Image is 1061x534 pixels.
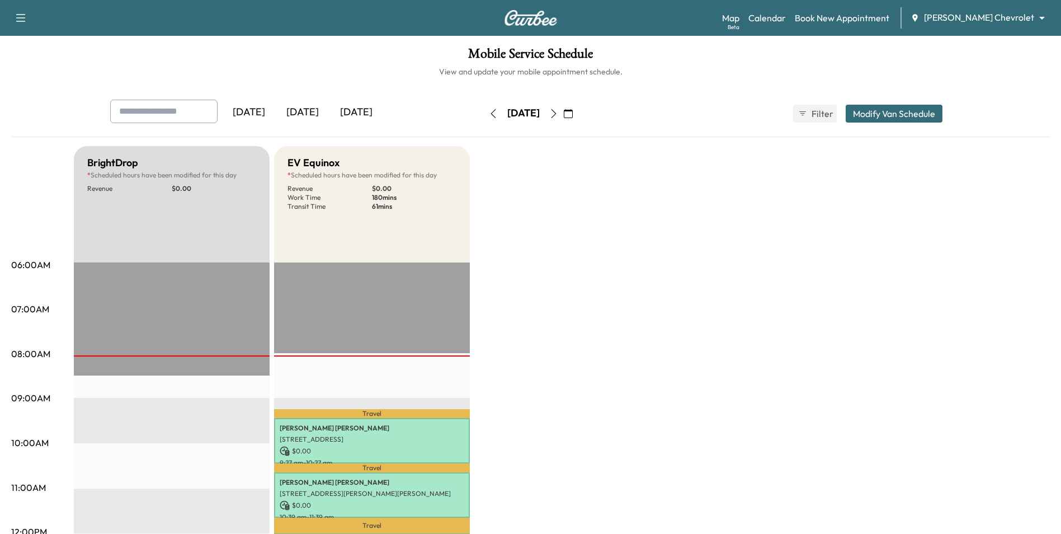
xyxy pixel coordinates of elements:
p: 180 mins [372,193,456,202]
p: Travel [274,409,470,418]
p: Transit Time [287,202,372,211]
p: Revenue [87,184,172,193]
p: Scheduled hours have been modified for this day [87,171,256,180]
p: 06:00AM [11,258,50,271]
p: 11:00AM [11,481,46,494]
span: [PERSON_NAME] Chevrolet [924,11,1034,24]
h6: View and update your mobile appointment schedule. [11,66,1050,77]
p: 09:00AM [11,391,50,405]
div: [DATE] [222,100,276,125]
p: Travel [274,463,470,472]
a: Book New Appointment [795,11,889,25]
a: MapBeta [722,11,739,25]
div: Beta [728,23,739,31]
p: [STREET_ADDRESS] [280,435,464,444]
span: Filter [812,107,832,120]
p: $ 0.00 [280,446,464,456]
p: Revenue [287,184,372,193]
a: Calendar [748,11,786,25]
img: Curbee Logo [504,10,558,26]
p: 08:00AM [11,347,50,360]
p: Travel [274,518,470,533]
p: 61 mins [372,202,456,211]
p: $ 0.00 [280,500,464,510]
button: Filter [793,105,837,123]
p: $ 0.00 [172,184,256,193]
div: [DATE] [507,106,540,120]
p: $ 0.00 [372,184,456,193]
h5: BrightDrop [87,155,138,171]
p: Scheduled hours have been modified for this day [287,171,456,180]
p: [STREET_ADDRESS][PERSON_NAME][PERSON_NAME] [280,489,464,498]
p: [PERSON_NAME] [PERSON_NAME] [280,478,464,487]
button: Modify Van Schedule [846,105,942,123]
p: [PERSON_NAME] [PERSON_NAME] [280,424,464,433]
h5: EV Equinox [287,155,339,171]
p: 10:00AM [11,436,49,449]
p: Work Time [287,193,372,202]
p: 07:00AM [11,302,49,316]
div: [DATE] [329,100,383,125]
p: 10:39 am - 11:39 am [280,513,464,522]
h1: Mobile Service Schedule [11,47,1050,66]
p: 9:27 am - 10:27 am [280,458,464,467]
div: [DATE] [276,100,329,125]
